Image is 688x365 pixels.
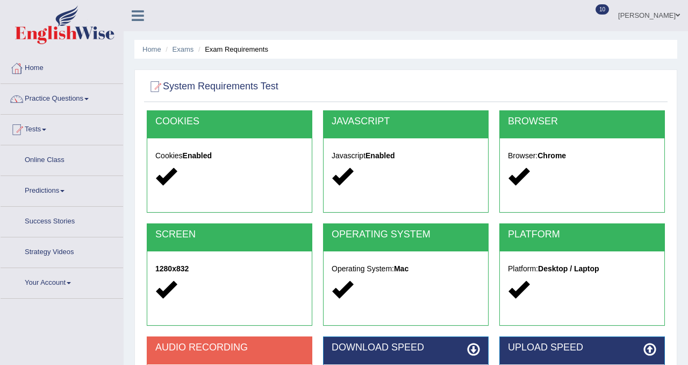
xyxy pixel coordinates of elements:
[332,116,480,127] h2: JAVASCRIPT
[1,145,123,172] a: Online Class
[508,116,656,127] h2: BROWSER
[394,264,408,273] strong: Mac
[332,265,480,273] h5: Operating System:
[332,229,480,240] h2: OPERATING SYSTEM
[1,207,123,234] a: Success Stories
[537,151,566,160] strong: Chrome
[196,44,268,54] li: Exam Requirements
[155,229,304,240] h2: SCREEN
[508,265,656,273] h5: Platform:
[1,176,123,203] a: Predictions
[508,342,656,353] h2: UPLOAD SPEED
[155,342,304,353] h2: AUDIO RECORDING
[155,116,304,127] h2: COOKIES
[155,264,189,273] strong: 1280x832
[142,45,161,53] a: Home
[508,229,656,240] h2: PLATFORM
[147,79,278,95] h2: System Requirements Test
[365,151,395,160] strong: Enabled
[173,45,194,53] a: Exams
[1,237,123,264] a: Strategy Videos
[1,268,123,295] a: Your Account
[596,4,609,15] span: 10
[1,84,123,111] a: Practice Questions
[183,151,212,160] strong: Enabled
[508,152,656,160] h5: Browser:
[155,152,304,160] h5: Cookies
[1,115,123,142] a: Tests
[332,342,480,353] h2: DOWNLOAD SPEED
[538,264,599,273] strong: Desktop / Laptop
[332,152,480,160] h5: Javascript
[1,53,123,80] a: Home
